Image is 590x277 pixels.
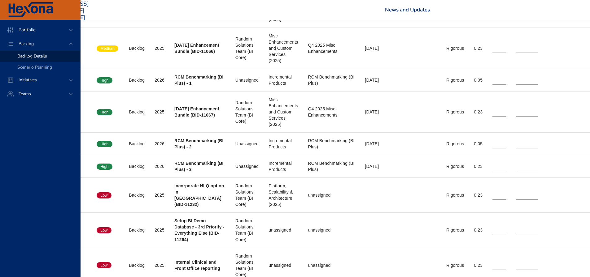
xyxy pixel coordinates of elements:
[308,262,355,268] div: unassigned
[365,45,387,51] div: [DATE]
[474,109,483,115] div: 0.23
[235,77,259,83] div: Unassigned
[308,160,355,173] div: RCM Benchmarking (BI Plus)
[174,75,224,86] b: RCM Benchmarking (BI Plus) - 1
[474,227,483,233] div: 0.23
[474,77,483,83] div: 0.05
[269,160,298,173] div: Incremental Products
[385,6,430,13] a: News and Updates
[174,218,225,242] b: Setup BI Demo Database - 3rd Priority - Everything Else (BID-11264)
[308,227,355,233] div: unassigned
[308,192,355,198] div: unassigned
[97,109,112,115] span: High
[269,227,298,233] div: unassigned
[97,164,112,169] span: High
[155,192,164,198] div: 2025
[365,77,387,83] div: [DATE]
[129,192,145,198] div: Backlog
[155,141,164,147] div: 2026
[97,78,112,83] span: High
[235,141,259,147] div: Unassigned
[446,45,464,51] div: Rigorous
[269,96,298,127] div: Misc Enhancements and Custom Services (2025)
[235,36,259,61] div: Random Solutions Team (BI Core)
[365,163,387,169] div: [DATE]
[97,46,118,51] span: Medium
[174,260,220,271] b: Internal Clinical and Front Office reporting
[269,262,298,268] div: unassigned
[129,109,145,115] div: Backlog
[129,45,145,51] div: Backlog
[174,106,219,117] b: [DATE] Enhancement Bundle (BID-11067)
[235,218,259,242] div: Random Solutions Team (BI Core)
[474,192,483,198] div: 0.23
[474,141,483,147] div: 0.05
[174,183,224,207] b: Incorporate NLQ option in [GEOGRAPHIC_DATA] (BID-11232)
[365,141,387,147] div: [DATE]
[174,43,219,54] b: [DATE] Enhancement Bundle (BID-11066)
[97,193,111,198] span: Low
[446,163,464,169] div: Rigorous
[308,74,355,86] div: RCM Benchmarking (BI Plus)
[446,109,464,115] div: Rigorous
[14,91,36,97] span: Teams
[155,77,164,83] div: 2026
[446,227,464,233] div: Rigorous
[474,262,483,268] div: 0.23
[446,77,464,83] div: Rigorous
[174,161,224,172] b: RCM Benchmarking (BI Plus) - 3
[308,106,355,118] div: Q4 2025 Misc Enhancements
[269,74,298,86] div: Incremental Products
[474,45,483,51] div: 0.23
[129,141,145,147] div: Backlog
[235,163,259,169] div: Unassigned
[129,262,145,268] div: Backlog
[7,2,54,18] img: Hexona
[97,228,111,233] span: Low
[17,53,47,59] span: Backlog Details
[474,163,483,169] div: 0.23
[446,262,464,268] div: Rigorous
[269,183,298,207] div: Platform, Scalability & Architecture (2025)
[174,138,224,149] b: RCM Benchmarking (BI Plus) - 2
[155,262,164,268] div: 2025
[269,138,298,150] div: Incremental Products
[155,109,164,115] div: 2025
[308,42,355,54] div: Q4 2025 Misc Enhancements
[97,141,112,147] span: High
[129,227,145,233] div: Backlog
[97,262,111,268] span: Low
[129,77,145,83] div: Backlog
[14,77,42,83] span: Initiatives
[365,109,387,115] div: [DATE]
[446,141,464,147] div: Rigorous
[446,192,464,198] div: Rigorous
[14,27,41,33] span: Portfolio
[155,45,164,51] div: 2025
[155,163,164,169] div: 2026
[269,33,298,64] div: Misc Enhancements and Custom Services (2025)
[17,64,52,70] span: Scenario Planning
[308,138,355,150] div: RCM Benchmarking (BI Plus)
[129,163,145,169] div: Backlog
[14,41,39,47] span: Backlog
[155,227,164,233] div: 2025
[235,183,259,207] div: Random Solutions Team (BI Core)
[235,100,259,124] div: Random Solutions Team (BI Core)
